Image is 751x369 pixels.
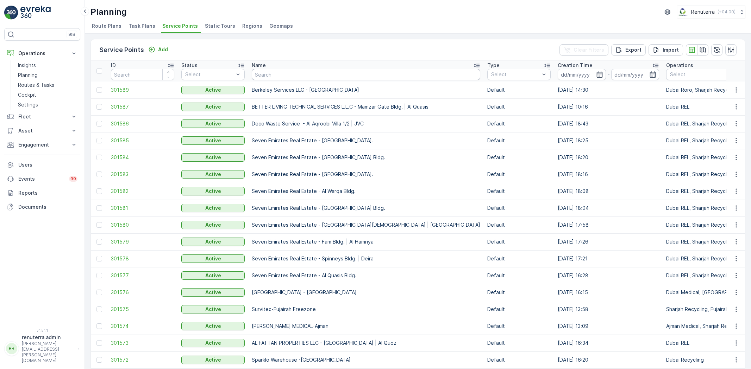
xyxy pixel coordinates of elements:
div: Toggle Row Selected [96,239,102,245]
img: Screenshot_2024-07-26_at_13.33.01.png [677,8,688,16]
p: Default [487,205,551,212]
a: 301583 [111,171,174,178]
p: Events [18,175,65,182]
a: Documents [4,200,80,214]
p: Default [487,171,551,178]
p: Insights [18,62,36,69]
p: Active [205,188,221,195]
p: Seven Emirates Real Estate - [GEOGRAPHIC_DATA]. [252,171,480,178]
p: ⌘B [68,32,75,37]
p: Seven Emirates Real Estate - [GEOGRAPHIC_DATA]. [252,137,480,144]
p: Type [487,62,500,69]
td: [DATE] 16:28 [554,267,663,284]
td: [DATE] 18:08 [554,183,663,200]
button: Active [181,221,245,229]
td: [DATE] 18:16 [554,166,663,183]
span: Static Tours [205,22,235,30]
p: Default [487,255,551,262]
div: Toggle Row Selected [96,104,102,110]
a: 301573 [111,339,174,347]
a: 301589 [111,86,174,93]
p: [PERSON_NAME] MEDICAL-Ajman [252,323,480,330]
span: 301581 [111,205,174,212]
input: Search [111,69,174,80]
p: Default [487,221,551,228]
a: Cockpit [15,90,80,100]
p: Operations [18,50,66,57]
td: [DATE] 18:43 [554,115,663,132]
div: Toggle Row Selected [96,290,102,295]
td: [DATE] 13:58 [554,301,663,318]
p: Sparklo Warehouse -[GEOGRAPHIC_DATA] [252,356,480,363]
a: Routes & Tasks [15,80,80,90]
p: Export [625,46,642,53]
p: Default [487,188,551,195]
p: Service Points [99,45,144,55]
div: Toggle Row Selected [96,188,102,194]
td: [DATE] 10:16 [554,98,663,115]
p: Default [487,306,551,313]
span: Geomaps [269,22,293,30]
p: ID [111,62,116,69]
button: Add [145,45,171,54]
span: v 1.51.1 [4,328,80,332]
p: Seven Emirates Real Estate - [GEOGRAPHIC_DATA][DEMOGRAPHIC_DATA] | [GEOGRAPHIC_DATA] [252,221,480,228]
button: Import [649,44,683,56]
input: dd/mm/yyyy [611,69,659,80]
p: Users [18,161,77,168]
span: 301582 [111,188,174,195]
button: Active [181,356,245,364]
a: 301574 [111,323,174,330]
button: Active [181,153,245,162]
p: Status [181,62,198,69]
button: Active [181,339,245,347]
input: Search [252,69,480,80]
img: logo [4,6,18,20]
span: 301577 [111,272,174,279]
p: Deco Waste Service - Al Aqroobi Villa 1/2 | JVC [252,120,480,127]
p: Seven Emirates Real Estate - Al Warqa Bldg. [252,188,480,195]
a: 301580 [111,221,174,228]
p: BETTER LIVING TECHNICAL SERVICES L.L.C - Mamzar Gate Bldg. | Al Quasis [252,103,480,110]
a: 301587 [111,103,174,110]
p: Seven Emirates Real Estate - [GEOGRAPHIC_DATA] Bldg. [252,205,480,212]
p: Active [205,238,221,245]
span: 301584 [111,154,174,161]
a: Reports [4,186,80,200]
button: Export [611,44,646,56]
p: [GEOGRAPHIC_DATA] - [GEOGRAPHIC_DATA] [252,289,480,296]
button: Active [181,204,245,212]
p: Renuterra [691,8,715,15]
a: 301578 [111,255,174,262]
div: Toggle Row Selected [96,87,102,93]
td: [DATE] 13:09 [554,318,663,335]
p: Settings [18,101,38,108]
p: Active [205,323,221,330]
p: Default [487,154,551,161]
div: Toggle Row Selected [96,357,102,363]
p: Default [487,356,551,363]
p: Default [487,272,551,279]
td: [DATE] 18:04 [554,200,663,216]
div: Toggle Row Selected [96,155,102,160]
span: 301586 [111,120,174,127]
p: Planning [18,72,38,79]
span: 301572 [111,356,174,363]
p: Active [205,154,221,161]
button: Fleet [4,110,80,124]
p: Active [205,255,221,262]
button: Active [181,86,245,94]
span: 301575 [111,306,174,313]
a: 301579 [111,238,174,245]
div: RR [6,343,17,354]
p: Active [205,205,221,212]
span: Route Plans [92,22,121,30]
div: Toggle Row Selected [96,138,102,143]
a: Users [4,158,80,172]
p: Berkeley Services LLC - [GEOGRAPHIC_DATA] [252,86,480,93]
p: Engagement [18,141,66,148]
a: 301585 [111,137,174,144]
